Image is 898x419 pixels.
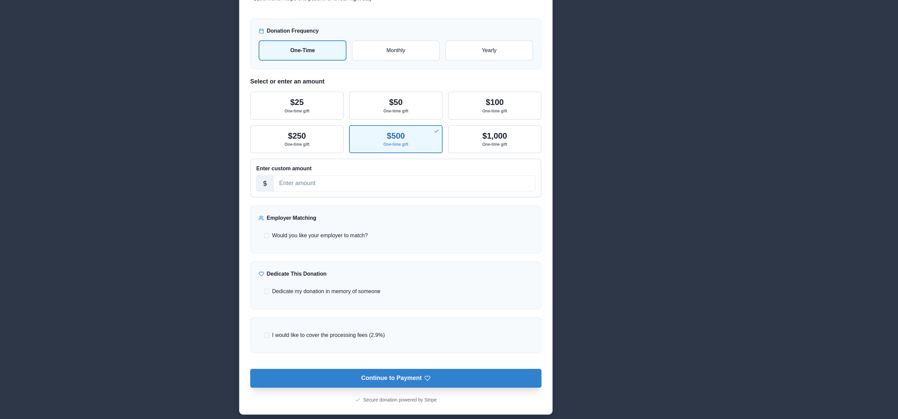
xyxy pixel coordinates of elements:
button: $500One-time gift [349,125,443,153]
p: One-time gift [285,142,309,147]
span: I would like to cover the processing fees (2.9%) [272,331,385,339]
p: $100 [486,98,503,107]
p: $1,000 [482,131,507,141]
p: Donation Frequency [267,27,319,35]
p: Enter custom amount [256,165,535,173]
p: One-time gift [482,109,507,113]
p: $250 [288,131,306,141]
p: One-Time [265,46,340,55]
button: $25One-time gift [250,92,344,119]
p: Dedicate This Donation [267,270,327,278]
button: $50One-time gift [349,92,443,119]
p: One-time gift [383,109,408,113]
p: $500 [387,131,405,141]
span: Would you like your employer to match? [272,232,368,240]
p: Employer Matching [267,214,316,222]
p: Select or enter an amount [250,77,541,86]
p: $50 [389,98,403,107]
button: Continue to Payment [250,369,541,388]
p: Secure donation powered by Stripe [363,396,437,404]
p: Yearly [451,46,527,55]
p: One-time gift [285,109,309,113]
p: One-time gift [383,142,408,147]
button: $250One-time gift [250,125,344,153]
button: $1,000One-time gift [448,125,541,153]
input: Enter amount [273,175,535,191]
span: Dedicate my donation in memory of someone [272,287,380,295]
p: One-time gift [482,142,507,147]
p: $25 [290,98,304,107]
p: Monthly [358,46,434,55]
button: $100One-time gift [448,92,541,119]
